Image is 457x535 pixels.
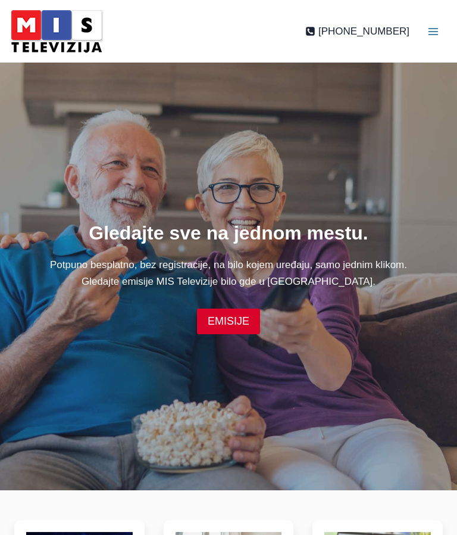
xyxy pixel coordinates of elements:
[14,219,443,247] h1: Gledajte sve na jednom mestu.
[6,6,107,57] img: MIS Television
[197,309,260,334] a: EMISIJE
[318,23,409,39] span: [PHONE_NUMBER]
[305,23,409,39] a: [PHONE_NUMBER]
[14,257,443,289] p: Potpuno besplatno, bez registracije, na bilo kojem uređaju, samo jednim klikom. Gledajte emisije ...
[415,14,451,49] button: Open menu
